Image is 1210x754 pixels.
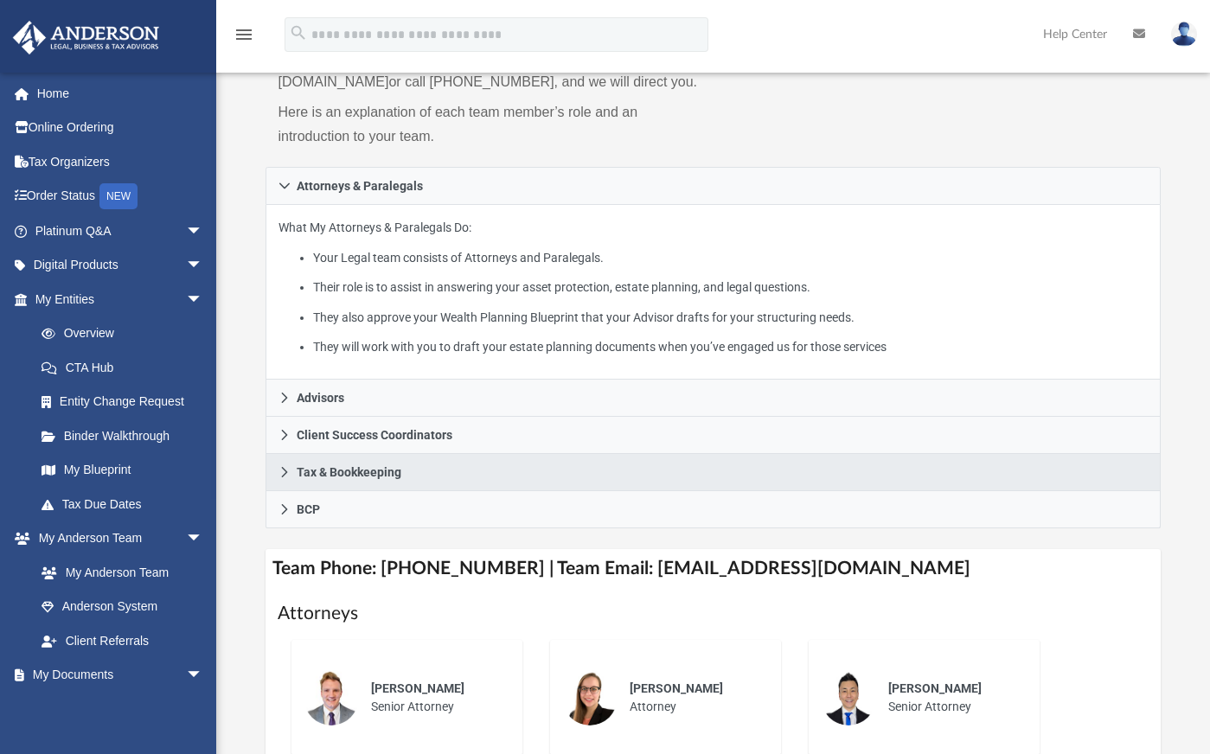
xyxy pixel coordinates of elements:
li: They also approve your Wealth Planning Blueprint that your Advisor drafts for your structuring ne... [313,307,1148,329]
a: Anderson System [24,590,221,624]
li: They will work with you to draft your estate planning documents when you’ve engaged us for those ... [313,336,1148,358]
img: thumbnail [304,670,359,725]
span: [PERSON_NAME] [630,681,723,695]
span: Client Success Coordinators [297,429,452,441]
p: What My Attorneys & Paralegals Do: [278,217,1147,358]
a: Client Success Coordinators [266,417,1160,454]
a: Digital Productsarrow_drop_down [12,248,229,283]
a: Tax Due Dates [24,487,229,521]
span: Attorneys & Paralegals [297,180,423,192]
a: Advisors [266,380,1160,417]
a: My Documentsarrow_drop_down [12,658,221,693]
span: arrow_drop_down [186,658,221,693]
a: menu [234,33,254,45]
a: Entity Change Request [24,385,229,419]
a: Home [12,76,229,111]
h4: Team Phone: [PHONE_NUMBER] | Team Email: [EMAIL_ADDRESS][DOMAIN_NAME] [266,549,1160,588]
img: Anderson Advisors Platinum Portal [8,21,164,54]
span: arrow_drop_down [186,248,221,284]
a: Box [24,692,212,726]
a: Overview [24,316,229,351]
i: search [289,23,308,42]
span: arrow_drop_down [186,214,221,249]
li: Their role is to assist in answering your asset protection, estate planning, and legal questions. [313,277,1148,298]
div: NEW [99,183,138,209]
li: Your Legal team consists of Attorneys and Paralegals. [313,247,1148,269]
span: Advisors [297,392,344,404]
a: BCP [266,491,1160,528]
div: Senior Attorney [876,668,1028,728]
a: CTA Hub [24,350,229,385]
div: Senior Attorney [359,668,510,728]
a: Platinum Q&Aarrow_drop_down [12,214,229,248]
a: Client Referrals [24,623,221,658]
a: Order StatusNEW [12,179,229,214]
span: BCP [297,503,320,515]
a: My Anderson Team [24,555,212,590]
img: User Pic [1171,22,1197,47]
h1: Attorneys [278,601,1148,626]
a: Tax & Bookkeeping [266,454,1160,491]
img: thumbnail [821,670,876,725]
span: Tax & Bookkeeping [297,466,401,478]
i: menu [234,24,254,45]
a: Online Ordering [12,111,229,145]
a: Tax Organizers [12,144,229,179]
a: My Blueprint [24,453,221,488]
a: [EMAIL_ADDRESS][DOMAIN_NAME] [278,50,656,89]
a: My Anderson Teamarrow_drop_down [12,521,221,556]
span: arrow_drop_down [186,521,221,557]
span: arrow_drop_down [186,282,221,317]
div: Attorneys & Paralegals [266,205,1160,380]
div: Attorney [618,668,769,728]
p: Here is an explanation of each team member’s role and an introduction to your team. [278,100,701,149]
span: [PERSON_NAME] [371,681,464,695]
a: My Entitiesarrow_drop_down [12,282,229,316]
a: Binder Walkthrough [24,419,229,453]
span: [PERSON_NAME] [888,681,982,695]
img: thumbnail [562,670,618,725]
a: Attorneys & Paralegals [266,167,1160,205]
